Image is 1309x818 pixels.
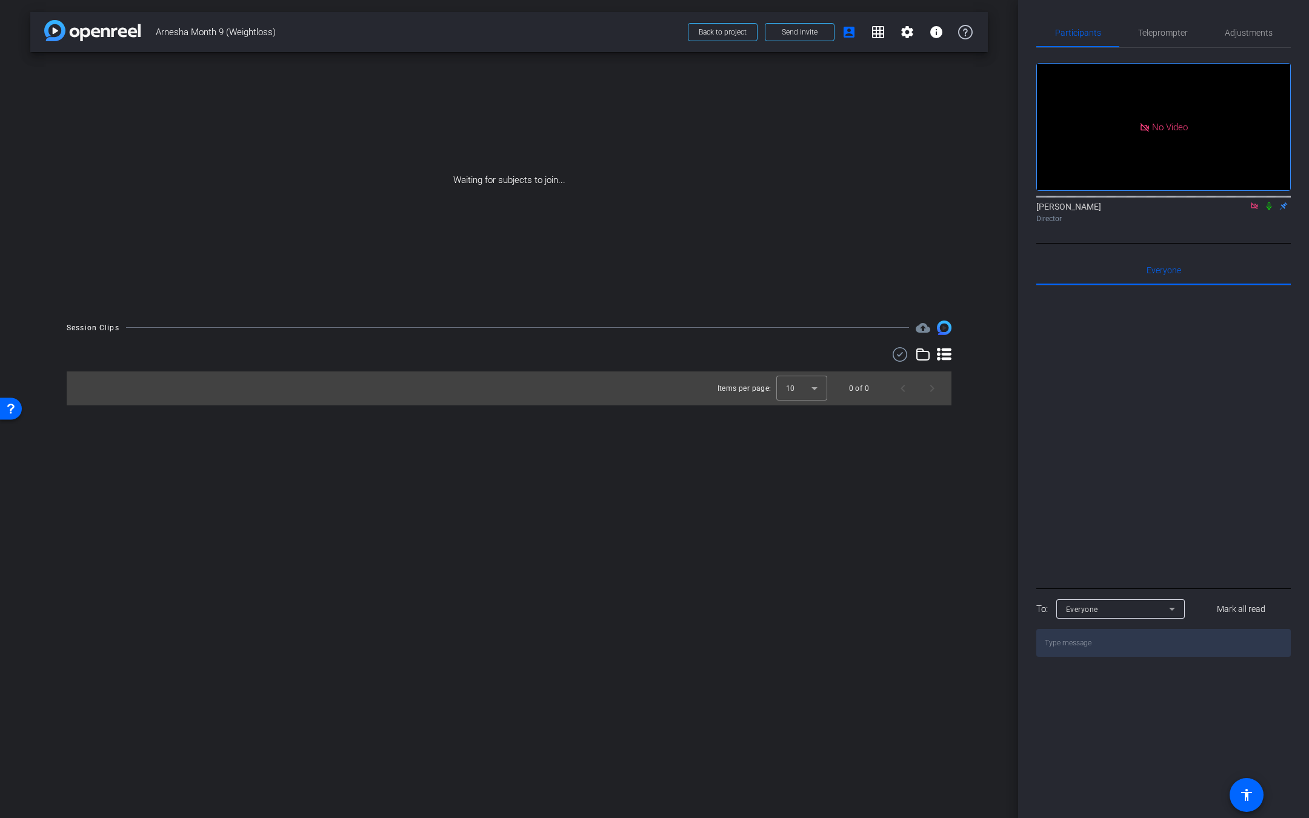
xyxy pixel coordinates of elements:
div: Director [1036,213,1291,224]
mat-icon: info [929,25,944,39]
span: Teleprompter [1138,28,1188,37]
button: Previous page [888,374,918,403]
mat-icon: cloud_upload [916,321,930,335]
span: Back to project [699,28,747,36]
span: Everyone [1147,266,1181,274]
button: Back to project [688,23,758,41]
span: Arnesha Month 9 (Weightloss) [156,20,681,44]
img: Session clips [937,321,951,335]
span: No Video [1152,121,1188,132]
span: Participants [1055,28,1101,37]
button: Next page [918,374,947,403]
button: Mark all read [1192,598,1291,620]
span: Destinations for your clips [916,321,930,335]
div: Waiting for subjects to join... [30,52,988,308]
mat-icon: accessibility [1239,788,1254,802]
div: To: [1036,602,1048,616]
div: 0 of 0 [849,382,869,394]
img: app-logo [44,20,141,41]
mat-icon: grid_on [871,25,885,39]
mat-icon: account_box [842,25,856,39]
div: [PERSON_NAME] [1036,201,1291,224]
span: Adjustments [1225,28,1273,37]
span: Mark all read [1217,603,1265,616]
mat-icon: settings [900,25,914,39]
span: Send invite [782,27,818,37]
button: Send invite [765,23,834,41]
div: Session Clips [67,322,119,334]
span: Everyone [1066,605,1098,614]
div: Items per page: [718,382,771,394]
